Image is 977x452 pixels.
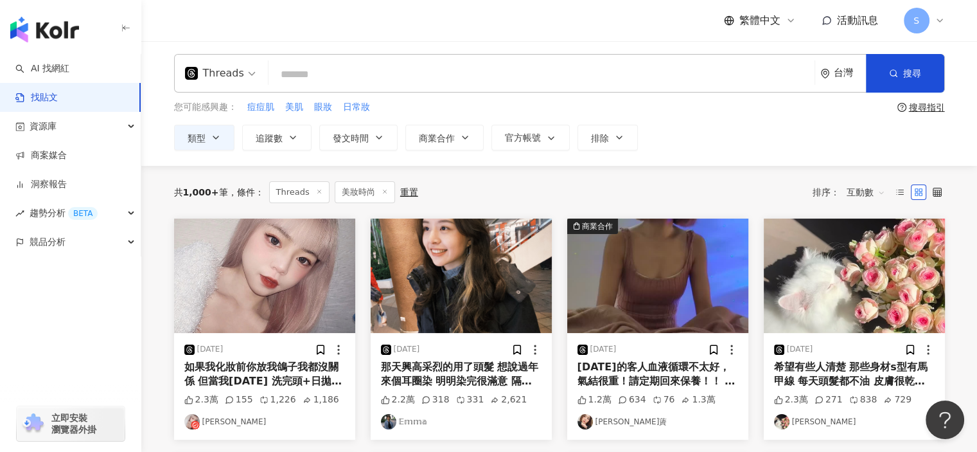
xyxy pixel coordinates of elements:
a: 商案媒合 [15,149,67,162]
a: KOL Avatar[PERSON_NAME]薋 [577,414,738,429]
button: 搜尋 [866,54,944,93]
button: 眼妝 [313,100,333,114]
div: 重置 [400,187,418,197]
span: 您可能感興趣： [174,101,237,114]
div: BETA [68,207,98,220]
div: 1,226 [260,393,296,406]
iframe: Help Scout Beacon - Open [926,401,964,439]
span: 追蹤數 [256,133,283,143]
div: 台灣 [834,68,866,78]
div: 搜尋指引 [909,102,945,113]
span: 互動數 [847,182,885,203]
div: Threads [185,63,244,84]
button: 排除 [577,125,638,150]
span: 活動訊息 [837,14,878,26]
button: 商業合作 [567,219,748,333]
div: 331 [456,393,484,406]
a: 洞察報告 [15,178,67,191]
div: 那天興高采烈的用了頭髮 想說過年來個耳圈染 明明染完很滿意 隔天遇到朋友：你幹嘛cover[PERSON_NAME] 我：？？？ok全毀了🥰 [381,360,541,389]
button: 類型 [174,125,234,150]
span: 眼妝 [314,101,332,114]
img: chrome extension [21,413,46,434]
div: [DATE]的客人血液循環不太好，氣結很重！請定期回來保養！！ #龍筋保健師 #嘉義 ⚠️不接受當日預約⚠️ [577,360,738,389]
a: searchAI 找網紅 [15,62,69,75]
div: 76 [653,393,675,406]
button: 日常妝 [342,100,371,114]
div: 155 [225,393,253,406]
button: 商業合作 [405,125,484,150]
img: post-image [764,219,945,333]
button: 美肌 [285,100,304,114]
span: 資源庫 [30,112,57,141]
span: 官方帳號 [505,132,541,143]
span: 商業合作 [419,133,455,143]
span: 美妝時尚 [335,181,395,203]
img: KOL Avatar [381,414,396,429]
span: rise [15,209,24,218]
span: 痘痘肌 [247,101,274,114]
span: 競品分析 [30,228,66,257]
span: 發文時間 [333,133,369,143]
div: 838 [849,393,877,406]
div: 729 [883,393,911,406]
span: 排除 [591,133,609,143]
span: 日常妝 [343,101,370,114]
img: KOL Avatar [184,414,200,429]
a: KOL Avatar𝔼𝕞𝕞𝕒 [381,414,541,429]
img: logo [10,17,79,42]
button: 官方帳號 [491,125,570,150]
div: 2.2萬 [381,393,415,406]
span: S [913,14,919,28]
span: 美肌 [285,101,303,114]
div: 2,621 [490,393,527,406]
span: question-circle [897,103,906,112]
span: 趨勢分析 [30,199,98,228]
span: Threads [269,181,330,203]
img: KOL Avatar [774,414,789,429]
span: 立即安裝 瀏覽器外掛 [51,412,96,435]
div: 2.3萬 [184,393,218,406]
button: 追蹤數 [242,125,312,150]
a: chrome extension立即安裝 瀏覽器外掛 [17,406,125,441]
div: 1,186 [303,393,339,406]
img: post-image [174,219,355,333]
div: [DATE] [394,344,420,355]
div: 如果我化妝前你放我鴿子我都沒關係 但當我[DATE] 洗完頭+日拋+全妝+假睫毛+髮型+飾品+新衣服+香水 就算是外面有殭屍你也得給我出來 [184,360,345,389]
a: KOL Avatar[PERSON_NAME] [774,414,935,429]
span: 搜尋 [903,68,921,78]
span: environment [820,69,830,78]
div: 318 [421,393,450,406]
div: [DATE] [590,344,617,355]
span: 1,000+ [183,187,219,197]
div: 排序： [813,182,892,203]
button: 痘痘肌 [247,100,275,114]
img: post-image [371,219,552,333]
button: 發文時間 [319,125,398,150]
div: [DATE] [197,344,224,355]
div: 1.2萬 [577,393,612,406]
span: 繁體中文 [739,14,780,28]
div: 希望有些人清楚 那些身材s型有馬甲線 每天頭髮都不油 皮膚很乾淨白皙 身上永遠香噴噴 優雅美麗的女生 都是投入大量金錢和時間堆出來的 她需要花很多時間跟金錢進行保養化妝 還需要健身請教練吃乾淨的... [774,360,935,389]
span: 類型 [188,133,206,143]
div: 2.3萬 [774,393,808,406]
div: 商業合作 [582,220,613,233]
div: [DATE] [787,344,813,355]
a: KOL Avatar[PERSON_NAME] [184,414,345,429]
a: 找貼文 [15,91,58,104]
img: post-image [567,219,748,333]
div: 271 [814,393,843,406]
div: 共 筆 [174,187,228,197]
img: KOL Avatar [577,414,593,429]
div: 634 [618,393,646,406]
span: 條件 ： [228,187,264,197]
div: 1.3萬 [681,393,715,406]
